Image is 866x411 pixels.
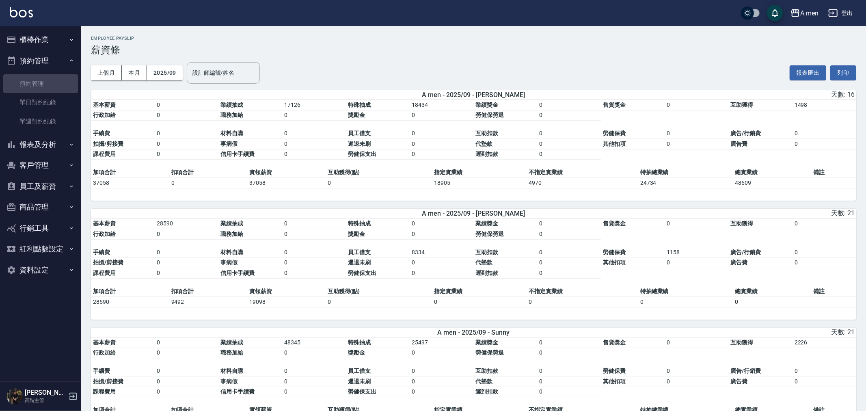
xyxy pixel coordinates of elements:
span: 員工借支 [348,368,371,374]
td: 0 [793,247,856,258]
td: 0 [282,387,346,397]
span: 遲退未刷 [348,141,371,147]
td: 0 [410,128,473,139]
td: 9492 [169,296,248,307]
td: 互助獲得(點) [326,286,432,297]
td: 37058 [247,178,326,188]
p: 高階主管 [25,397,66,404]
span: 事病假 [220,378,238,385]
span: 手續費 [93,249,110,255]
button: 報表及分析 [3,134,78,155]
span: 事病假 [220,259,238,266]
td: 0 [410,366,473,376]
span: 廣告/行銷費 [731,368,761,374]
span: 勞健保費 [603,130,626,136]
span: 遲退未刷 [348,378,371,385]
td: 扣項合計 [169,167,248,178]
img: Logo [10,7,33,17]
span: 拍攝/剪接費 [93,378,123,385]
td: 1158 [665,247,729,258]
span: 行政加給 [93,231,116,237]
td: 0 [282,247,346,258]
span: 業績抽成 [220,102,243,108]
td: 0 [282,376,346,387]
td: 19098 [247,296,326,307]
td: 0 [665,366,729,376]
span: 業績獎金 [475,339,498,346]
td: 0 [155,149,218,160]
td: 0 [538,348,601,358]
span: 遲到扣款 [475,151,498,157]
td: 0 [326,178,432,188]
td: 0 [155,229,218,240]
span: 代墊款 [475,378,492,385]
span: 勞健保支出 [348,270,376,276]
td: 0 [155,110,218,121]
td: 不指定實業績 [527,286,638,297]
h3: 薪資條 [91,44,856,56]
td: 指定實業績 [432,286,527,297]
td: 扣項合計 [169,286,248,297]
span: 互助扣款 [475,368,498,374]
span: 遲退未刷 [348,259,371,266]
span: 業績抽成 [220,339,243,346]
td: 17126 [282,100,346,110]
td: 0 [538,376,601,387]
button: A men [787,5,822,22]
span: 廣告/行銷費 [731,249,761,255]
td: 24734 [638,178,733,188]
span: 信用卡手續費 [220,151,255,157]
td: 0 [410,149,473,160]
td: 0 [793,376,856,387]
span: A men - 2025/09 - [PERSON_NAME] [422,210,525,217]
span: A men - 2025/09 - Sunny [438,329,510,336]
span: 售貨獎金 [603,339,626,346]
td: 0 [282,348,346,358]
span: 事病假 [220,141,238,147]
td: 0 [527,296,638,307]
span: 勞健保費 [603,249,626,255]
table: a dense table [91,218,856,286]
td: 0 [282,218,346,229]
span: 遲到扣款 [475,270,498,276]
td: 0 [638,296,733,307]
span: 互助獲得 [731,102,754,108]
span: 廣告費 [731,141,748,147]
td: 2226 [793,337,856,348]
span: 遲到扣款 [475,388,498,395]
a: 預約管理 [3,74,78,93]
td: 0 [538,128,601,139]
td: 0 [155,268,218,279]
td: 0 [793,128,856,139]
td: 0 [793,257,856,268]
td: 0 [538,110,601,121]
button: 報表匯出 [790,65,826,80]
span: 勞健保費 [603,368,626,374]
button: 客戶管理 [3,155,78,176]
td: 25497 [410,337,473,348]
span: 勞健保支出 [348,151,376,157]
span: 業績獎金 [475,220,498,227]
td: 0 [155,387,218,397]
td: 加項合計 [91,286,169,297]
td: 0 [538,229,601,240]
span: 其他扣項 [603,259,626,266]
span: 手續費 [93,130,110,136]
td: 0 [665,376,729,387]
button: save [767,5,783,21]
td: 28590 [155,218,218,229]
span: 業績獎金 [475,102,498,108]
td: 0 [665,337,729,348]
span: 廣告費 [731,259,748,266]
td: 0 [282,268,346,279]
td: 0 [169,178,248,188]
td: 28590 [91,296,169,307]
span: 基本薪資 [93,339,116,346]
span: 職務加給 [220,112,243,118]
span: 廣告/行銷費 [731,130,761,136]
button: 本月 [122,65,147,80]
td: 0 [155,366,218,376]
td: 0 [432,296,527,307]
td: 0 [538,387,601,397]
span: 勞健保勞退 [475,112,504,118]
